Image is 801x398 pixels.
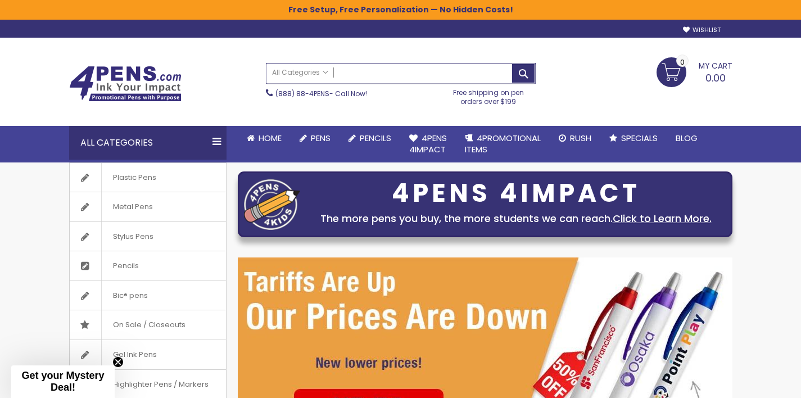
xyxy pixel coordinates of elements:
span: Pencils [360,132,391,144]
a: Pens [291,126,340,151]
span: Gel Ink Pens [101,340,168,369]
span: Stylus Pens [101,222,165,251]
span: 0 [680,57,685,67]
span: Rush [570,132,591,144]
span: Bic® pens [101,281,159,310]
a: Click to Learn More. [613,211,712,225]
a: Plastic Pens [70,163,226,192]
span: Get your Mystery Deal! [21,370,104,393]
a: 4PROMOTIONALITEMS [456,126,550,162]
a: Gel Ink Pens [70,340,226,369]
a: 4Pens4impact [400,126,456,162]
span: Specials [621,132,658,144]
span: - Call Now! [275,89,367,98]
span: 4Pens 4impact [409,132,447,155]
div: 4PENS 4IMPACT [306,182,726,205]
a: All Categories [266,64,334,82]
a: Stylus Pens [70,222,226,251]
a: Specials [600,126,667,151]
a: Home [238,126,291,151]
img: 4Pens Custom Pens and Promotional Products [69,66,182,102]
span: Metal Pens [101,192,164,221]
a: (888) 88-4PENS [275,89,329,98]
img: four_pen_logo.png [244,179,300,230]
a: On Sale / Closeouts [70,310,226,340]
a: Wishlist [683,26,721,34]
a: Bic® pens [70,281,226,310]
a: Rush [550,126,600,151]
a: Pencils [70,251,226,281]
div: All Categories [69,126,227,160]
span: 4PROMOTIONAL ITEMS [465,132,541,155]
span: Pencils [101,251,150,281]
span: Home [259,132,282,144]
button: Close teaser [112,356,124,368]
span: Blog [676,132,698,144]
a: 0.00 0 [657,57,732,85]
span: 0.00 [705,71,726,85]
div: Get your Mystery Deal!Close teaser [11,365,115,398]
div: The more pens you buy, the more students we can reach. [306,211,726,227]
span: Plastic Pens [101,163,168,192]
a: Blog [667,126,707,151]
a: Metal Pens [70,192,226,221]
span: All Categories [272,68,328,77]
span: Pens [311,132,331,144]
span: On Sale / Closeouts [101,310,197,340]
div: Free shipping on pen orders over $199 [441,84,536,106]
a: Pencils [340,126,400,151]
